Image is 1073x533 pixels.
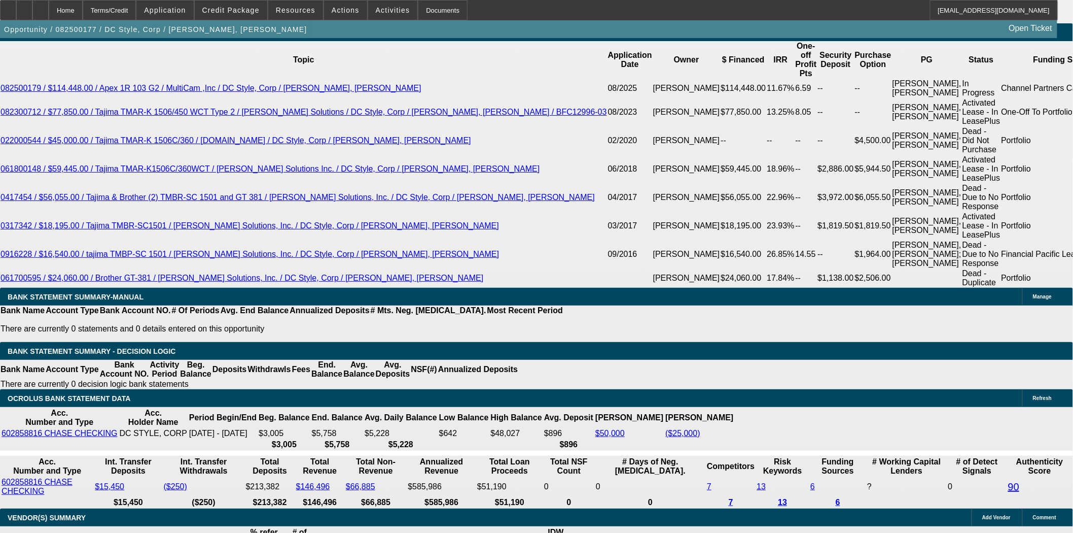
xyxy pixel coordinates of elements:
[477,479,543,498] td: $51,190
[854,100,892,128] td: --
[189,430,257,441] td: [DATE] - [DATE]
[766,242,795,271] td: 26.85%
[439,430,489,441] td: $642
[653,100,721,128] td: [PERSON_NAME]
[854,271,892,290] td: $2,506.00
[258,410,310,429] th: Beg. Balance
[653,43,721,81] th: Owner
[376,6,410,14] span: Activities
[364,430,438,441] td: $5,228
[202,6,260,14] span: Credit Package
[721,271,767,290] td: $24,060.00
[653,81,721,100] td: [PERSON_NAME]
[1,166,540,175] a: 061800148 / $59,445.00 / Tajima TMAR-K1506C/360WCT / [PERSON_NAME] Solutions Inc. / DC Style, Cor...
[854,242,892,271] td: $1,964.00
[653,271,721,290] td: [PERSON_NAME]
[595,410,664,429] th: [PERSON_NAME]
[665,431,700,440] a: ($25,000)
[292,362,311,381] th: Fees
[892,214,962,242] td: [PERSON_NAME], [PERSON_NAME]
[544,499,594,510] th: 0
[1,110,607,118] a: 082300712 / $77,850.00 / Tajima TMAR-K 1506/450 WCT Type 2 / [PERSON_NAME] Solutions / DC Style, ...
[195,1,267,20] button: Credit Package
[817,185,854,214] td: $3,972.00
[8,516,86,524] span: VENDOR(S) SUMMARY
[795,43,817,81] th: One-off Profit Pts
[2,480,73,497] a: 602858816 CHASE CHECKING
[45,308,99,318] th: Account Type
[778,500,788,509] a: 13
[892,242,962,271] td: [PERSON_NAME], [PERSON_NAME]; [PERSON_NAME]
[220,308,290,318] th: Avg. End Balance
[595,459,705,478] th: # Days of Neg. [MEDICAL_DATA].
[892,185,962,214] td: [PERSON_NAME], [PERSON_NAME]
[867,484,872,493] span: Refresh to pull Number of Working Capital Lenders
[289,308,370,318] th: Annualized Deposits
[94,499,162,510] th: $15,450
[817,157,854,185] td: $2,886.00
[544,479,594,498] td: 0
[653,128,721,157] td: [PERSON_NAME]
[1,276,483,284] a: 061700595 / $24,060.00 / Brother GT-381 / [PERSON_NAME] Solutions, Inc. / DC Style, Corp / [PERSO...
[948,459,1007,478] th: # of Detect Signals
[795,100,817,128] td: 8.05
[95,484,124,493] a: $15,450
[324,1,367,20] button: Actions
[1033,397,1052,403] span: Refresh
[721,157,767,185] td: $59,445.00
[1,138,471,147] a: 022000544 / $45,000.00 / Tajima TMAR-K 1506C/360 / [DOMAIN_NAME] / DC Style, Corp / [PERSON_NAME]...
[867,459,946,478] th: # Working Capital Lenders
[595,499,705,510] th: 0
[795,128,817,157] td: --
[1005,20,1056,37] a: Open Ticket
[1008,459,1072,478] th: Authenticity Score
[343,362,375,381] th: Avg. Balance
[1033,296,1052,302] span: Manage
[817,271,854,290] td: $1,138.00
[817,100,854,128] td: --
[1033,517,1056,522] span: Comment
[962,271,1001,290] td: Dead - Duplicate
[854,128,892,157] td: $4,500.00
[962,128,1001,157] td: Dead - Did Not Purchase
[94,459,162,478] th: Int. Transfer Deposits
[311,442,363,452] th: $5,758
[766,128,795,157] td: --
[854,43,892,81] th: Purchase Option
[721,242,767,271] td: $16,540.00
[370,308,487,318] th: # Mts. Neg. [MEDICAL_DATA].
[1,410,118,429] th: Acc. Number and Type
[180,362,211,381] th: Beg. Balance
[544,410,594,429] th: Avg. Deposit
[410,362,438,381] th: NSF(#)
[892,128,962,157] td: [PERSON_NAME], [PERSON_NAME]
[653,157,721,185] td: [PERSON_NAME]
[8,396,130,405] span: OCROLUS BANK STATEMENT DATA
[346,484,375,493] a: $66,885
[962,157,1001,185] td: Activated Lease - In LeasePlus
[607,43,653,81] th: Application Date
[439,410,489,429] th: Low Balance
[766,81,795,100] td: 11.67%
[487,308,563,318] th: Most Recent Period
[892,81,962,100] td: [PERSON_NAME], [PERSON_NAME]
[962,242,1001,271] td: Dead - Due to No Response
[150,362,180,381] th: Activity Period
[766,157,795,185] td: 18.96%
[756,459,809,478] th: Risk Keywords
[892,157,962,185] td: [PERSON_NAME], [PERSON_NAME]
[375,362,411,381] th: Avg. Deposits
[119,410,188,429] th: Acc. Holder Name
[982,517,1011,522] span: Add Vendor
[721,43,767,81] th: $ Financed
[296,484,330,493] a: $146,496
[276,6,315,14] span: Resources
[544,442,594,452] th: $896
[854,214,892,242] td: $1,819.50
[164,484,187,493] a: ($250)
[892,100,962,128] td: [PERSON_NAME], [PERSON_NAME]
[477,459,543,478] th: Total Loan Proceeds
[296,459,344,478] th: Total Revenue
[268,1,323,20] button: Resources
[1,86,421,94] a: 082500179 / $114,448.00 / Apex 1R 103 G2 / MultiCam ,Inc / DC Style, Corp / [PERSON_NAME], [PERSO...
